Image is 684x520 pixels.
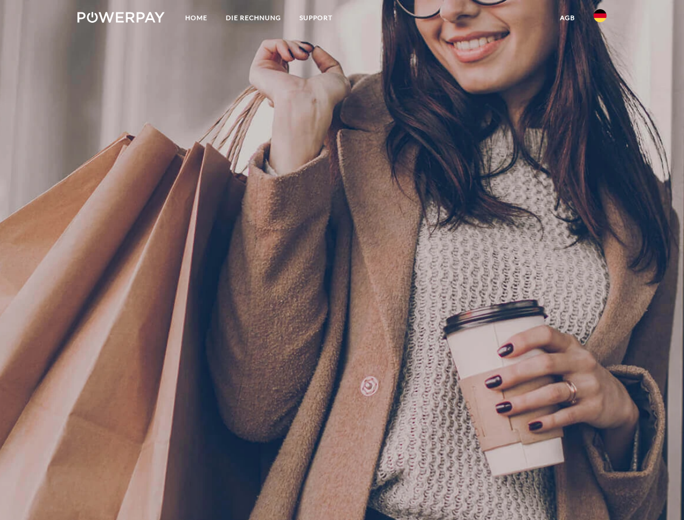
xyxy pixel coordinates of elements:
[594,9,607,22] img: de
[217,8,290,28] a: DIE RECHNUNG
[551,8,584,28] a: agb
[77,12,165,23] img: logo-powerpay-white.svg
[290,8,342,28] a: SUPPORT
[176,8,217,28] a: Home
